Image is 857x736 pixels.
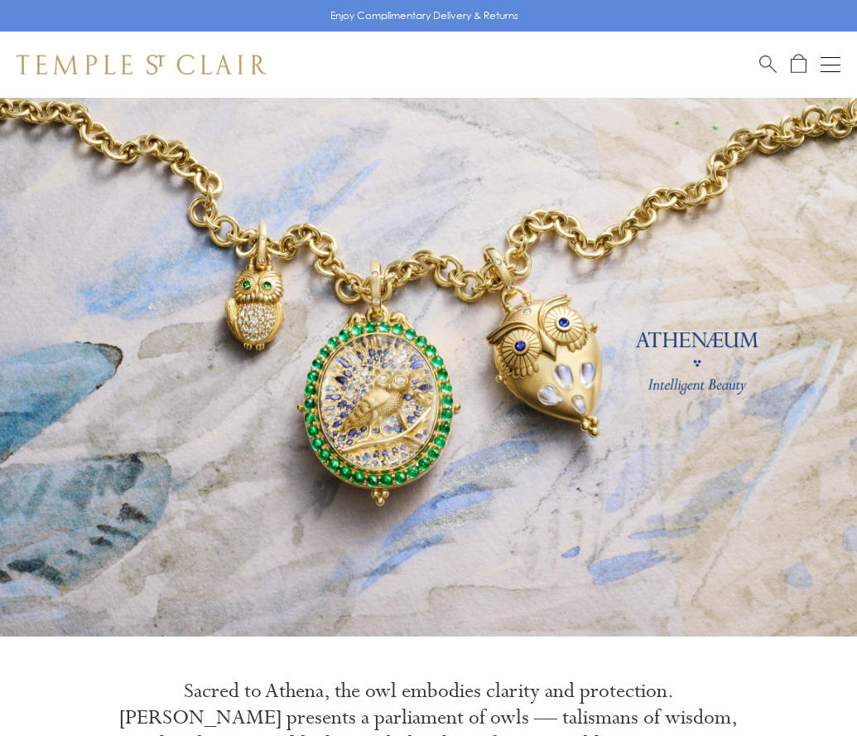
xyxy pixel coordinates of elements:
img: Temple St. Clair [17,55,267,75]
a: Search [759,54,777,75]
button: Open navigation [821,55,840,75]
p: Enjoy Complimentary Delivery & Returns [330,7,518,24]
a: Open Shopping Bag [791,54,806,75]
